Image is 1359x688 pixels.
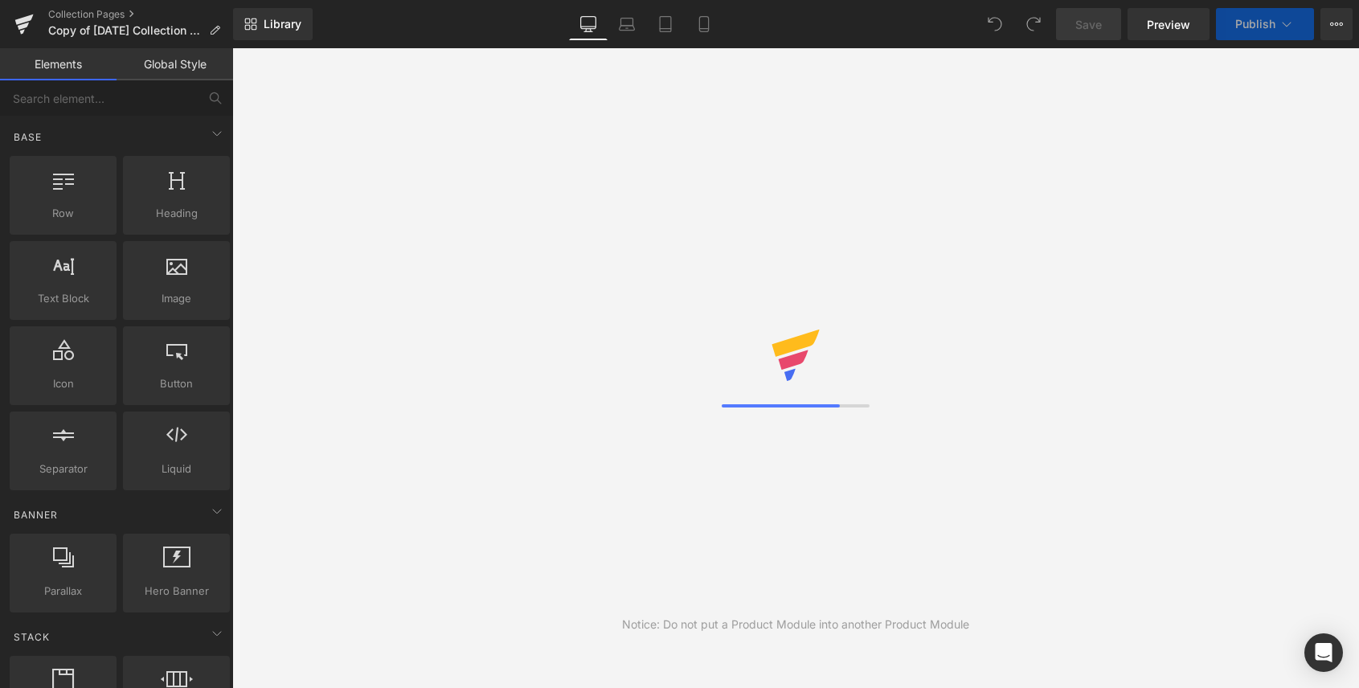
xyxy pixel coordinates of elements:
span: Button [128,375,225,392]
span: Image [128,290,225,307]
a: Global Style [117,48,233,80]
span: Publish [1235,18,1275,31]
a: Desktop [569,8,608,40]
span: Banner [12,507,59,522]
a: Laptop [608,8,646,40]
div: Notice: Do not put a Product Module into another Product Module [622,616,969,633]
span: Hero Banner [128,583,225,600]
a: Preview [1128,8,1210,40]
a: New Library [233,8,313,40]
button: Undo [979,8,1011,40]
span: Heading [128,205,225,222]
span: Text Block [14,290,112,307]
a: Mobile [685,8,723,40]
span: Preview [1147,16,1190,33]
span: Copy of [DATE] Collection Page - [PERSON_NAME] [48,24,203,37]
span: Icon [14,375,112,392]
span: Save [1075,16,1102,33]
span: Base [12,129,43,145]
button: More [1320,8,1353,40]
span: Liquid [128,461,225,477]
a: Collection Pages [48,8,233,21]
span: Separator [14,461,112,477]
span: Library [264,17,301,31]
button: Redo [1017,8,1050,40]
span: Row [14,205,112,222]
div: Open Intercom Messenger [1304,633,1343,672]
button: Publish [1216,8,1314,40]
a: Tablet [646,8,685,40]
span: Stack [12,629,51,645]
span: Parallax [14,583,112,600]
